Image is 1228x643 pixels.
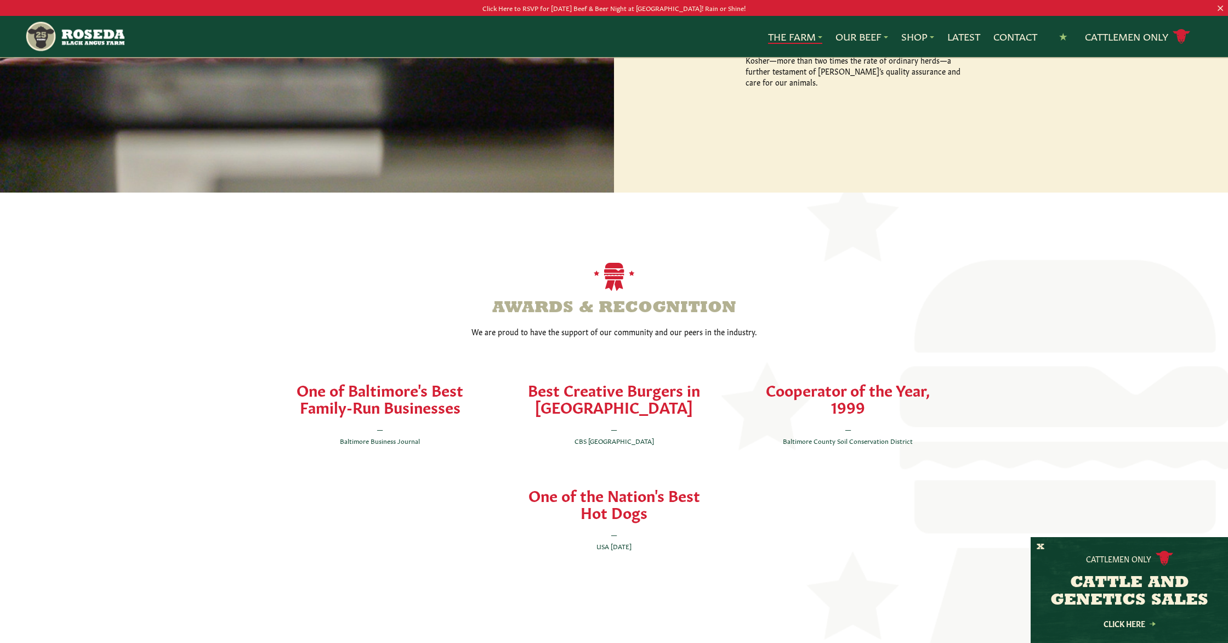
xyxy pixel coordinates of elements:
h4: Best Creative Burgers in [GEOGRAPHIC_DATA] [515,381,714,415]
img: https://roseda.com/wp-content/uploads/2021/05/roseda-25-header.png [25,20,124,53]
h4: One of Baltimore's Best Family-Run Businesses [281,381,480,415]
h4: Cooperator of the Year, 1999 [748,381,947,415]
a: Contact [993,30,1037,44]
h4: One of the Nation's Best Hot Dogs [515,486,714,520]
button: X [1037,542,1044,553]
a: Our Beef [835,30,888,44]
span: — [611,530,617,539]
span: — [377,425,383,433]
p: CBS [GEOGRAPHIC_DATA] [515,424,714,447]
a: Click Here [1080,620,1179,627]
a: The Farm [768,30,822,44]
img: cattle-icon.svg [1156,551,1173,566]
p: Baltimore Business Journal [281,424,480,447]
p: USA [DATE] [515,529,714,552]
p: We are proud to have the support of our community and our peers in the industry. [263,326,965,337]
p: Cattlemen Only [1086,553,1151,564]
span: — [611,425,617,433]
p: Click Here to RSVP for [DATE] Beef & Beer Night at [GEOGRAPHIC_DATA]! Rain or Shine! [61,2,1167,14]
a: Latest [947,30,980,44]
p: Baltimore County Soil Conservation District [748,424,947,447]
span: — [845,425,851,433]
a: Shop [901,30,934,44]
h4: Awards & Recognition [263,300,965,317]
a: Cattlemen Only [1085,27,1190,46]
p: Plus, over 50% of Roseda cattle qualify as [PERSON_NAME] Kosher—more than two times the rate of o... [746,43,976,87]
h3: CATTLE AND GENETICS SALES [1044,574,1214,610]
nav: Main Navigation [25,16,1203,57]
